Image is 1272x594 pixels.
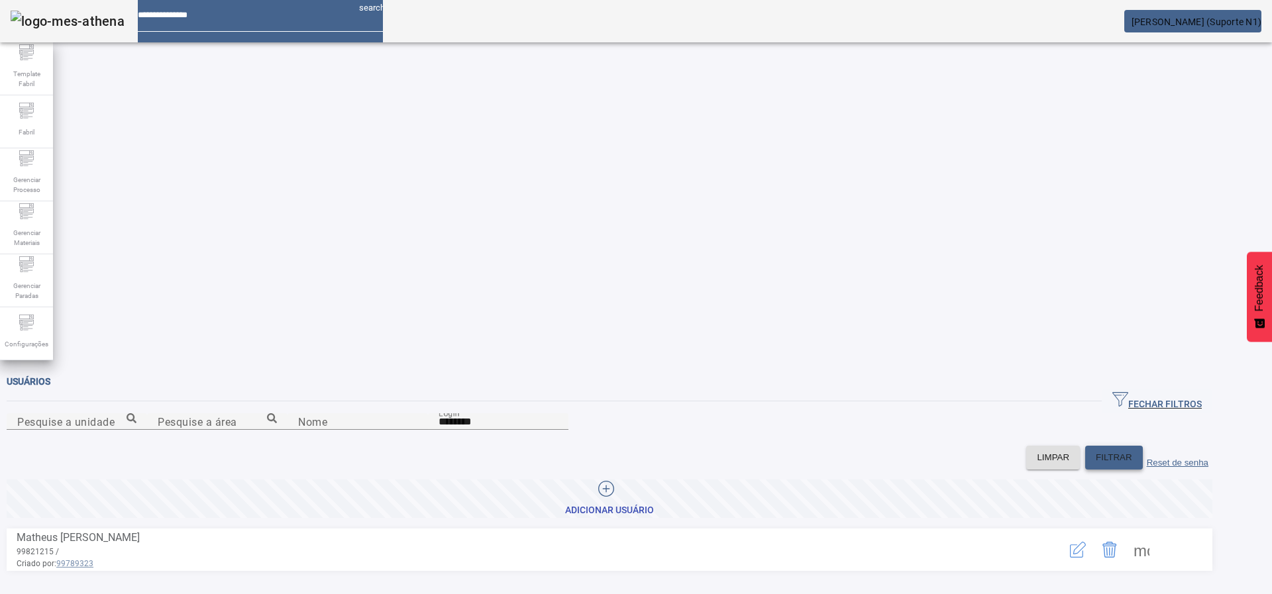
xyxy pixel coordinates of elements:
[17,547,59,556] span: 99821215 /
[1085,446,1143,470] button: FILTRAR
[1147,458,1208,468] label: Reset de senha
[158,414,277,430] input: Number
[15,123,38,141] span: Fabril
[11,11,125,32] img: logo-mes-athena
[1094,534,1126,566] button: Delete
[1,335,52,353] span: Configurações
[298,415,327,428] mat-label: Nome
[7,376,50,387] span: Usuários
[1143,446,1212,470] button: Reset de senha
[17,415,115,428] mat-label: Pesquise a unidade
[1132,17,1262,27] span: [PERSON_NAME] (Suporte N1)
[1253,265,1265,311] span: Feedback
[7,479,1212,518] button: Adicionar Usuário
[1102,389,1212,413] button: FECHAR FILTROS
[1096,451,1132,464] span: FILTRAR
[17,531,140,544] span: Matheus [PERSON_NAME]
[1112,391,1202,411] span: FECHAR FILTROS
[56,559,93,568] span: 99789323
[17,558,1010,569] span: Criado por:
[1126,534,1157,566] button: Mais
[7,171,46,199] span: Gerenciar Processo
[7,277,46,305] span: Gerenciar Paradas
[7,224,46,252] span: Gerenciar Materiais
[439,408,460,417] mat-label: Login
[158,415,237,428] mat-label: Pesquise a área
[565,504,654,517] div: Adicionar Usuário
[1247,252,1272,342] button: Feedback - Mostrar pesquisa
[1026,446,1080,470] button: LIMPAR
[7,65,46,93] span: Template Fabril
[17,414,136,430] input: Number
[1037,451,1069,464] span: LIMPAR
